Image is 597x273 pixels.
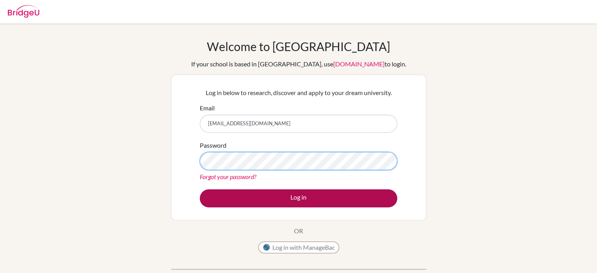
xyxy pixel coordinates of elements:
[294,226,303,236] p: OR
[8,5,39,18] img: Bridge-U
[191,59,406,69] div: If your school is based in [GEOGRAPHIC_DATA], use to login.
[200,103,215,113] label: Email
[200,141,226,150] label: Password
[207,39,390,53] h1: Welcome to [GEOGRAPHIC_DATA]
[200,173,256,180] a: Forgot your password?
[200,88,397,97] p: Log in below to research, discover and apply to your dream university.
[258,242,339,253] button: Log in with ManageBac
[333,60,385,68] a: [DOMAIN_NAME]
[200,189,397,207] button: Log in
